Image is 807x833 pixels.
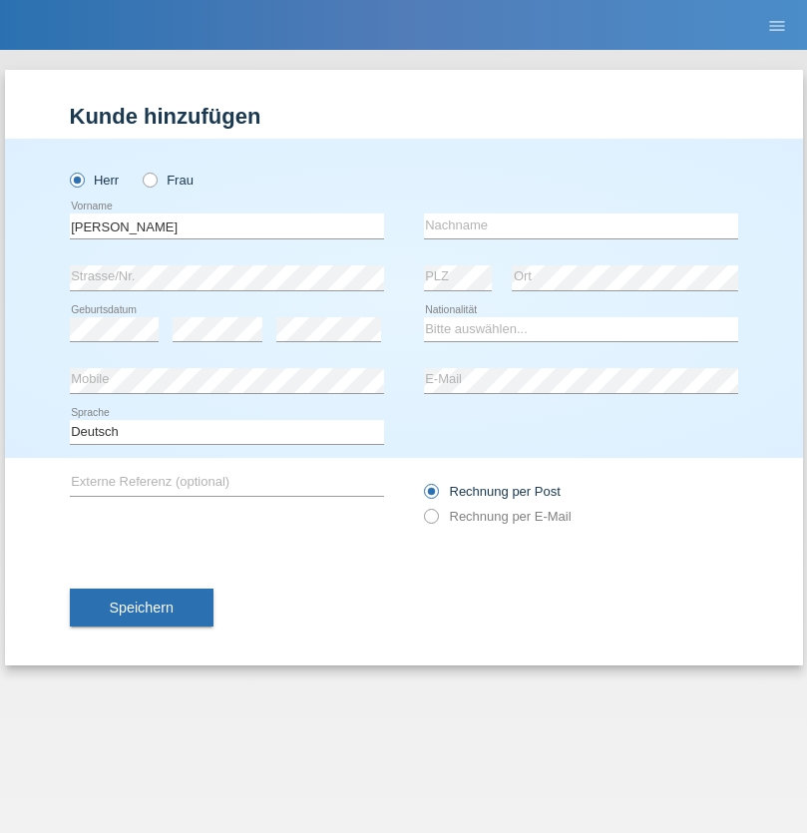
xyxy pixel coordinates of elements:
[143,173,194,188] label: Frau
[110,600,174,616] span: Speichern
[143,173,156,186] input: Frau
[424,484,437,509] input: Rechnung per Post
[424,484,561,499] label: Rechnung per Post
[757,19,797,31] a: menu
[70,589,213,626] button: Speichern
[70,104,738,129] h1: Kunde hinzufügen
[70,173,120,188] label: Herr
[70,173,83,186] input: Herr
[424,509,437,534] input: Rechnung per E-Mail
[424,509,572,524] label: Rechnung per E-Mail
[767,16,787,36] i: menu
